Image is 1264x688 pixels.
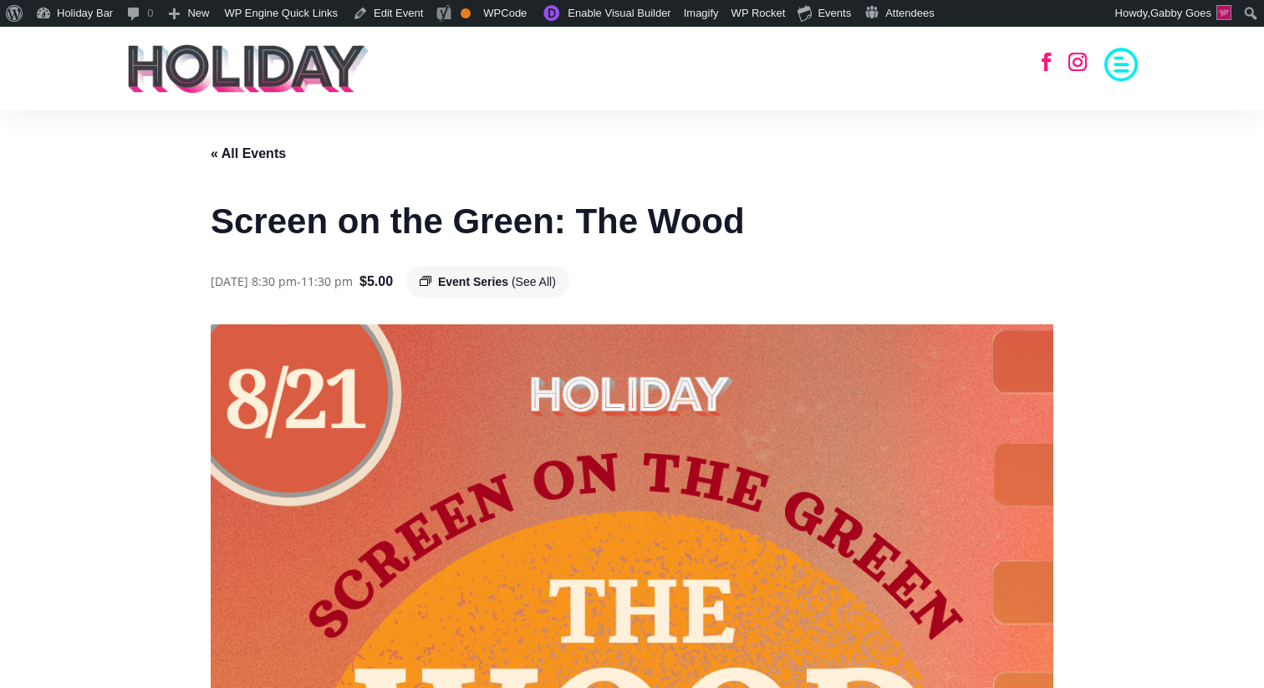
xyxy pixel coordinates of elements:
span: Event Series [438,275,508,288]
span: 11:30 pm [301,273,353,289]
a: Follow on Facebook [1028,43,1065,80]
a: Follow on Instagram [1059,43,1096,80]
div: OK [461,8,471,18]
h1: Screen on the Green: The Wood [211,197,1053,246]
span: [DATE] 8:30 pm [211,273,297,289]
img: holiday-logo-black [126,43,370,94]
span: Gabby Goes [1150,7,1211,19]
a: (See All) [512,275,556,288]
span: $5.00 [359,271,393,293]
div: - [211,272,353,292]
a: « All Events [211,146,286,161]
